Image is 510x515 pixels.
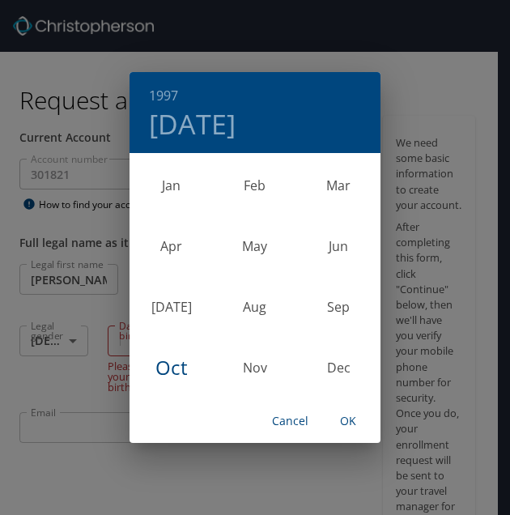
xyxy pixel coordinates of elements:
div: Aug [213,277,296,338]
button: 1997 [149,84,178,107]
span: OK [329,411,368,432]
div: Jun [297,216,380,277]
div: May [213,216,296,277]
div: Sep [297,277,380,338]
button: OK [322,406,374,436]
button: [DATE] [149,107,236,141]
div: [DATE] [130,277,213,338]
div: Oct [130,338,213,398]
button: Cancel [264,406,316,436]
div: Nov [213,338,296,398]
div: Mar [297,155,380,216]
div: Apr [130,216,213,277]
div: Dec [297,338,380,398]
div: Feb [213,155,296,216]
div: Jan [130,155,213,216]
span: Cancel [270,411,309,432]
